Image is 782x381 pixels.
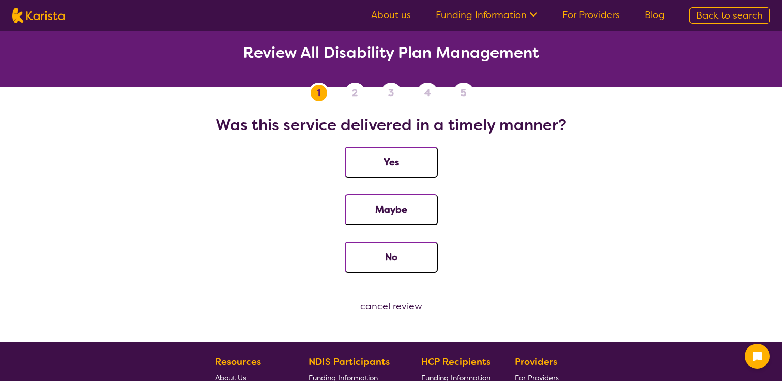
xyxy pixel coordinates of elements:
[645,9,665,21] a: Blog
[371,9,411,21] a: About us
[424,85,431,101] span: 4
[12,8,65,23] img: Karista logo
[421,356,490,368] b: HCP Recipients
[12,116,770,134] h2: Was this service delivered in a timely manner?
[689,7,770,24] a: Back to search
[352,85,358,101] span: 2
[12,43,770,62] h2: Review All Disability Plan Management
[515,356,557,368] b: Providers
[388,85,394,101] span: 3
[309,356,390,368] b: NDIS Participants
[345,194,438,225] button: Maybe
[696,9,763,22] span: Back to search
[317,85,320,101] span: 1
[215,356,261,368] b: Resources
[562,9,620,21] a: For Providers
[345,147,438,178] button: Yes
[461,85,466,101] span: 5
[436,9,538,21] a: Funding Information
[345,242,438,273] button: No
